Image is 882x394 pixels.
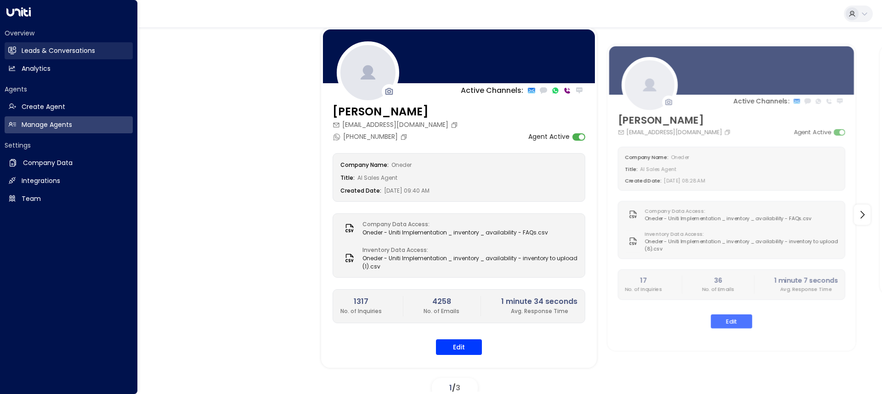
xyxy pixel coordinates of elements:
h2: Team [22,194,41,204]
span: Oneder - Uniti Implementation _ inventory _ availability - inventory to upload (8).csv [645,238,838,252]
a: Team [5,190,133,207]
h2: 1 minute 7 seconds [774,275,838,286]
span: Oneder [391,161,412,169]
span: 1 [449,383,452,393]
label: Company Name: [340,161,389,169]
h2: Company Data [23,158,73,168]
h3: [PERSON_NAME] [333,103,460,120]
a: Analytics [5,60,133,77]
h2: Manage Agents [22,120,72,130]
h2: Integrations [22,176,60,186]
label: Created Date: [340,187,381,194]
h2: Create Agent [22,102,65,112]
label: Agent Active [794,128,831,137]
span: [DATE] 09:40 AM [384,187,430,194]
h2: Leads & Conversations [22,46,95,56]
span: Oneder - Uniti Implementation _ inventory _ availability - FAQs.csv [362,228,548,237]
label: Agent Active [528,132,570,142]
label: Title: [340,174,355,182]
button: Copy [451,121,460,129]
a: Manage Agents [5,116,133,133]
h3: [PERSON_NAME] [617,113,732,128]
span: AI Sales Agent [357,174,397,182]
button: Copy [724,129,733,135]
span: Oneder - Uniti Implementation _ inventory _ availability - FAQs.csv [645,215,812,222]
label: Created Date: [625,177,661,184]
h2: Overview [5,29,133,38]
a: Integrations [5,172,133,189]
h2: Agents [5,85,133,94]
p: No. of Emails [702,286,734,293]
p: No. of Inquiries [340,307,382,315]
span: Oneder - Uniti Implementation _ inventory _ availability - inventory to upload (1).csv [362,254,577,271]
p: No. of Inquiries [625,286,662,293]
label: Company Name: [625,154,668,161]
div: [EMAIL_ADDRESS][DOMAIN_NAME] [617,128,732,137]
h2: 17 [625,275,662,286]
h2: Settings [5,141,133,150]
label: Company Data Access: [645,207,808,215]
p: Active Channels: [461,85,523,96]
h2: 4258 [424,296,459,307]
span: Oneder [671,154,689,161]
h2: Analytics [22,64,51,74]
span: [DATE] 08:28 AM [664,177,704,184]
h2: 1317 [340,296,382,307]
p: Active Channels: [733,97,789,107]
button: Copy [400,133,410,141]
div: [EMAIL_ADDRESS][DOMAIN_NAME] [333,120,460,130]
p: Avg. Response Time [501,307,577,315]
a: Leads & Conversations [5,42,133,59]
label: Inventory Data Access: [362,246,573,254]
h2: 1 minute 34 seconds [501,296,577,307]
a: Create Agent [5,98,133,115]
button: Edit [711,314,752,329]
span: AI Sales Agent [640,166,676,172]
label: Company Data Access: [362,220,543,228]
p: No. of Emails [424,307,459,315]
label: Inventory Data Access: [645,230,834,238]
h2: 36 [702,275,734,286]
div: [PHONE_NUMBER] [333,132,410,142]
a: Company Data [5,154,133,171]
label: Title: [625,166,638,172]
span: 3 [456,383,460,393]
p: Avg. Response Time [774,286,838,293]
button: Edit [436,339,482,355]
